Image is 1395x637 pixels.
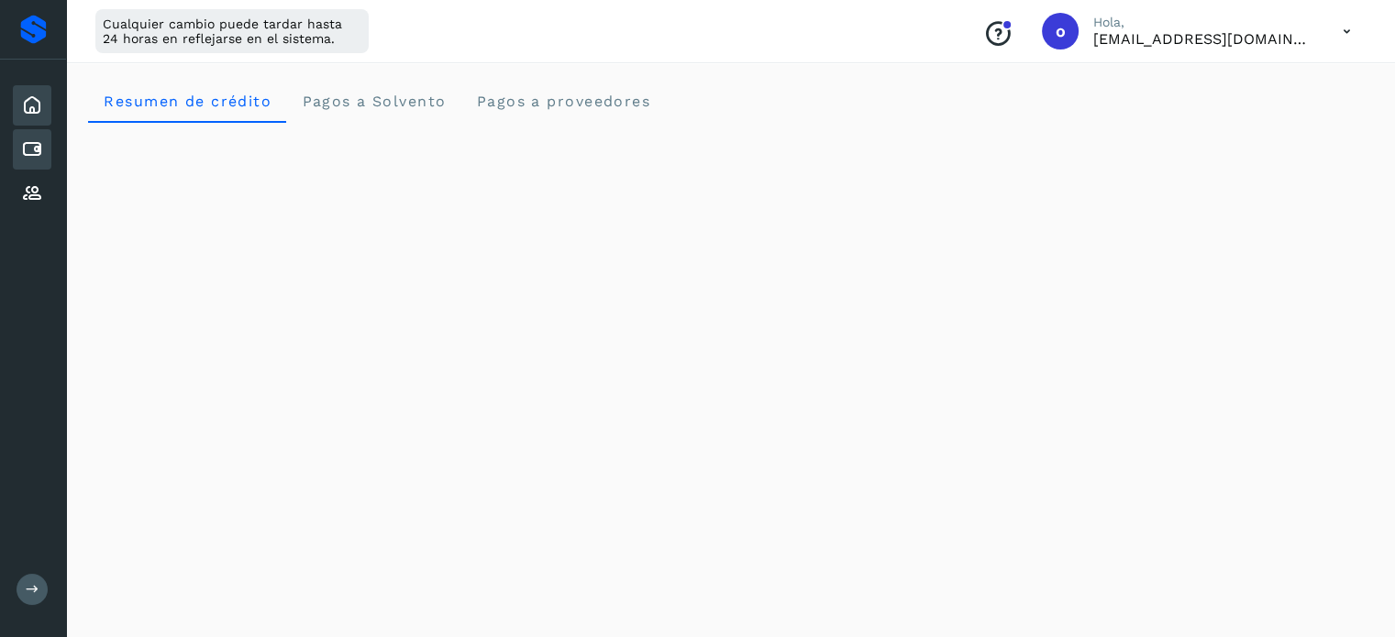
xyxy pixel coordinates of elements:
p: orlando@rfllogistics.com.mx [1093,30,1313,48]
p: Hola, [1093,15,1313,30]
div: Proveedores [13,173,51,214]
div: Cuentas por pagar [13,129,51,170]
span: Pagos a Solvento [301,93,446,110]
span: Resumen de crédito [103,93,271,110]
div: Cualquier cambio puede tardar hasta 24 horas en reflejarse en el sistema. [95,9,369,53]
span: Pagos a proveedores [475,93,650,110]
div: Inicio [13,85,51,126]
